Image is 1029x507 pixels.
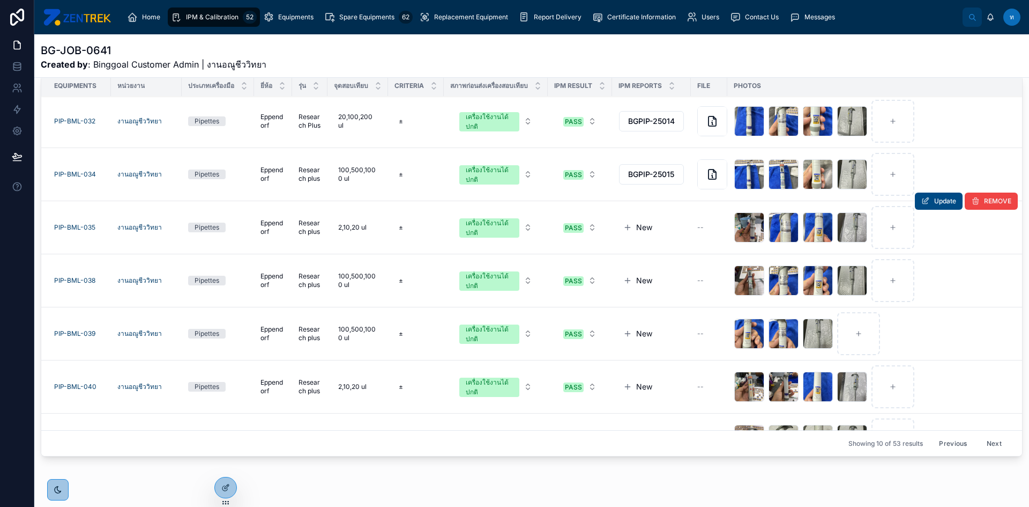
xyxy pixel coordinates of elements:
a: PIP-BML-035 [54,223,95,232]
a: Spare Equipments62 [321,8,416,27]
span: Messages [804,13,835,21]
span: 20,100,200 ul [338,113,377,130]
span: Eppendorf [260,325,286,342]
span: New [636,328,652,339]
div: scrollable content [120,5,963,29]
div: PASS [565,170,582,180]
span: Eppendorf [260,272,286,289]
div: PASS [565,383,582,392]
button: Select Button [451,425,541,454]
div: เครื่องใช้งานได้ปกติ [466,378,513,397]
a: Users [683,8,727,27]
span: PIP-BML-039 [54,329,95,338]
span: Photos [734,82,761,90]
button: Select Button [555,271,605,290]
a: งานอณูชีววิทยา [117,383,162,391]
span: Certificate Information [607,13,676,21]
a: PIP-BML-038 [54,276,95,285]
span: หน่วยงาน [117,82,145,90]
div: Pipettes [195,223,219,232]
button: New [623,381,680,392]
div: 52 [243,11,257,24]
div: PASS [565,329,582,339]
a: Report Delivery [516,8,589,27]
span: 100,500,1000 ul [338,166,377,183]
span: REMOVE [984,197,1011,205]
span: BGPIP-25015 [628,169,674,180]
span: Replacement Equipment [434,13,508,21]
button: Select Button [451,213,541,242]
div: PASS [565,117,582,127]
span: ประเภทเครื่องมือ [188,82,234,90]
span: Criteria [394,82,424,90]
span: Research plus [299,272,321,289]
span: Research plus [299,166,321,183]
div: 62 [399,11,413,24]
span: Eppendorf [260,113,286,130]
span: -- [697,329,704,338]
strong: Created by [41,59,88,70]
button: New [623,275,680,286]
span: Users [702,13,719,21]
a: Home [124,8,168,27]
span: Update [934,197,956,205]
span: -- [697,276,704,285]
span: 100,500,1000 ul [338,272,377,289]
span: PIP-BML-040 [54,383,96,391]
span: ± [399,170,403,179]
a: งานอณูชีววิทยา [117,223,162,232]
div: เครื่องใช้งานได้ปกติ [466,325,513,344]
a: PIP-BML-034 [54,170,96,179]
button: Select Button [555,218,605,237]
span: Research plus [299,219,321,236]
span: ± [399,223,403,232]
a: งานอณูชีววิทยา [117,170,162,179]
div: Pipettes [195,329,219,339]
button: New [623,328,680,339]
button: Select Button [619,111,684,131]
span: ± [399,276,403,285]
button: Select Button [451,266,541,295]
span: ± [399,329,403,338]
span: IPM Result [554,82,592,90]
a: Replacement Equipment [416,8,516,27]
button: Update [915,193,963,210]
div: Pipettes [195,116,219,126]
span: งานอณูชีววิทยา [117,117,162,126]
span: -- [697,223,704,232]
div: เครื่องใช้งานได้ปกติ [466,165,513,185]
img: App logo [43,9,111,26]
div: Pipettes [195,170,219,179]
button: Select Button [451,319,541,348]
span: Spare Equipments [339,13,394,21]
button: New [623,222,680,233]
div: เครื่องใช้งานได้ปกติ [466,271,513,291]
button: Select Button [555,112,605,131]
span: Eppendorf [260,166,286,183]
button: Select Button [555,165,605,184]
span: จุดสอบเทียบ [334,82,368,90]
button: Select Button [451,160,541,189]
a: PIP-BML-032 [54,117,95,126]
span: BGPIP-25014 [628,116,675,127]
a: งานอณูชีววิทยา [117,329,162,338]
span: Ipm reports [618,82,662,90]
span: งานอณูชีววิทยา [117,276,162,285]
span: New [636,381,652,392]
a: IPM & Calibration52 [168,8,260,27]
span: Equipments [278,13,314,21]
span: ± [399,383,403,391]
span: Eppendorf [260,378,286,395]
span: 100,500,1000 ul [338,325,377,342]
a: Certificate Information [589,8,683,27]
span: Eppendorf [260,219,286,236]
button: Select Button [555,324,605,343]
div: เครื่องใช้งานได้ปกติ [466,112,513,131]
span: Showing 10 of 53 results [848,439,923,447]
div: PASS [565,223,582,233]
span: สภาพก่อนส่งเครื่องสอบเทียบ [450,82,528,90]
